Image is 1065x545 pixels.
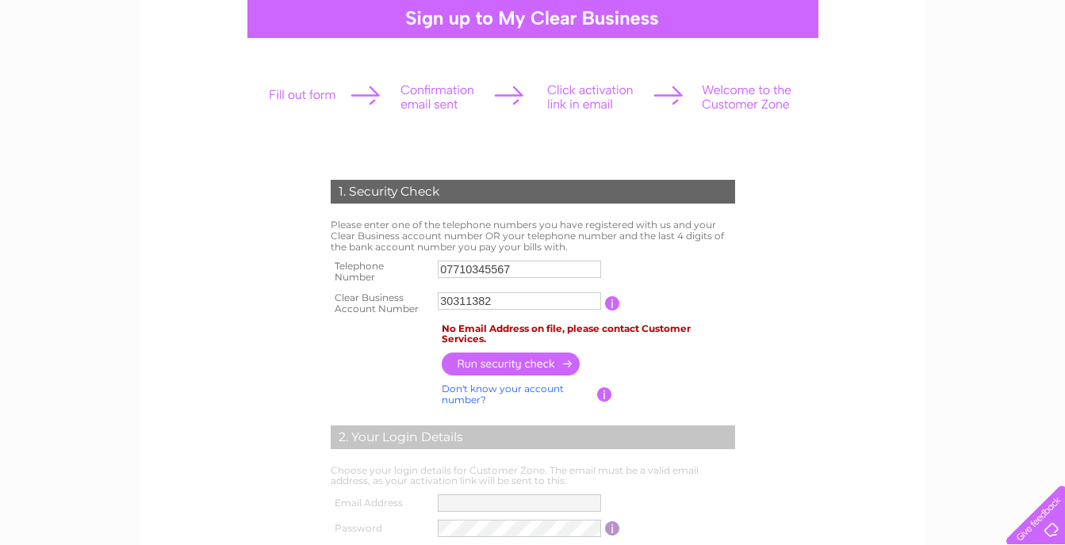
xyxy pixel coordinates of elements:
a: 0333 014 3131 [766,8,875,28]
a: Water [843,67,873,79]
th: Email Address [327,490,435,516]
td: No Email Address on file, please contact Customer Services. [438,319,739,349]
th: Clear Business Account Number [327,288,435,319]
div: 2. Your Login Details [331,425,735,449]
div: Clear Business is a trading name of Verastar Limited (registered in [GEOGRAPHIC_DATA] No. 3667643... [159,9,908,77]
td: Choose your login details for Customer Zone. The email must be a valid email address, as your act... [327,461,739,491]
input: Information [605,296,620,311]
div: 1. Security Check [331,180,735,204]
a: Energy [883,67,918,79]
a: Contact [1017,67,1055,79]
td: Please enter one of the telephone numbers you have registered with us and your Clear Business acc... [327,215,739,256]
a: Blog [984,67,1007,79]
input: Information [597,387,612,402]
img: logo.png [37,41,118,90]
a: Don't know your account number? [442,383,564,406]
th: Password [327,516,435,541]
a: Telecoms [927,67,975,79]
th: Telephone Number [327,256,435,288]
input: Information [605,521,620,535]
